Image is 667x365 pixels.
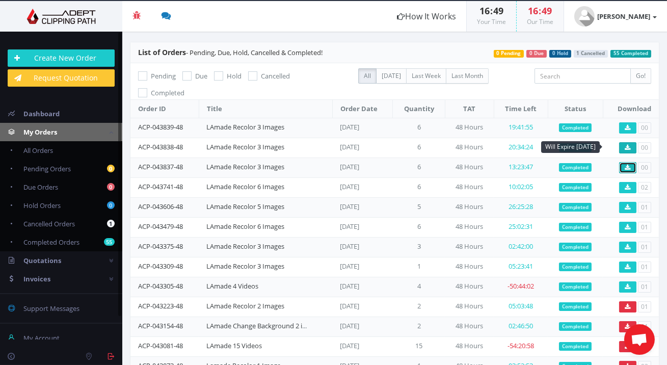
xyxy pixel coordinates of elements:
[445,197,494,217] td: 48 Hours
[151,71,176,81] span: Pending
[559,203,592,212] span: Completed
[624,324,655,355] div: Open chat
[23,109,60,118] span: Dashboard
[206,262,284,271] a: LAmade Recolor 3 Images
[597,12,650,21] strong: [PERSON_NAME]
[494,118,548,138] td: 19:41:55
[559,243,592,252] span: Completed
[138,182,183,191] a: ACP-043741-48
[195,71,207,81] span: Due
[630,68,651,84] input: Go!
[549,50,571,58] span: 0 Hold
[494,257,548,277] td: 05:23:41
[332,138,392,158] td: [DATE]
[393,257,445,277] td: 1
[559,163,592,172] span: Completed
[535,68,631,84] input: Search
[107,201,115,209] b: 0
[138,48,323,57] span: - Pending, Due, Hold, Cancelled & Completed!
[494,138,548,158] td: 20:34:24
[332,100,392,118] th: Order Date
[445,257,494,277] td: 48 Hours
[206,341,262,350] a: LAmade 15 Videos
[494,50,524,58] span: 0 Pending
[490,5,493,17] span: :
[23,201,61,210] span: Hold Orders
[206,281,258,291] a: LAmade 4 Videos
[23,256,61,265] span: Quotations
[138,122,183,132] a: ACP-043839-48
[527,17,553,26] small: Our Time
[206,321,322,330] a: LAmade Change Background 2 images
[23,127,57,137] span: My Orders
[494,297,548,317] td: 05:03:48
[494,317,548,336] td: 02:46:50
[104,238,115,246] b: 55
[138,341,183,350] a: ACP-043081-48
[206,202,284,211] a: LAmade Recolor 5 Images
[332,158,392,177] td: [DATE]
[130,100,199,118] th: Order ID
[138,142,183,151] a: ACP-043838-48
[199,100,332,118] th: Title
[332,177,392,197] td: [DATE]
[138,242,183,251] a: ACP-043375-48
[23,182,58,192] span: Due Orders
[138,301,183,310] a: ACP-043223-48
[23,146,53,155] span: All Orders
[23,219,75,228] span: Cancelled Orders
[494,197,548,217] td: 26:25:28
[138,321,183,330] a: ACP-043154-48
[23,164,71,173] span: Pending Orders
[564,1,667,32] a: [PERSON_NAME]
[358,68,377,84] label: All
[446,68,489,84] label: Last Month
[151,88,184,97] span: Completed
[23,304,79,313] span: Support Messages
[393,336,445,356] td: 15
[8,69,115,87] a: Request Quotation
[23,238,79,247] span: Completed Orders
[493,5,503,17] span: 49
[406,68,446,84] label: Last Week
[494,158,548,177] td: 13:23:47
[445,100,494,118] th: TAT
[332,257,392,277] td: [DATE]
[23,333,60,343] span: My Account
[559,322,592,331] span: Completed
[603,100,659,118] th: Download
[477,17,506,26] small: Your Time
[138,281,183,291] a: ACP-043305-48
[393,277,445,297] td: 4
[445,118,494,138] td: 48 Hours
[138,262,183,271] a: ACP-043309-48
[445,237,494,257] td: 48 Hours
[559,342,592,351] span: Completed
[261,71,290,81] span: Cancelled
[393,158,445,177] td: 6
[206,242,284,251] a: LAmade Recolor 3 Images
[332,217,392,237] td: [DATE]
[559,302,592,311] span: Completed
[206,122,284,132] a: LAmade Recolor 3 Images
[393,118,445,138] td: 6
[559,123,592,133] span: Completed
[393,217,445,237] td: 6
[138,202,183,211] a: ACP-043606-48
[526,50,547,58] span: 0 Due
[445,336,494,356] td: 48 Hours
[206,222,284,231] a: LAmade Recolor 6 Images
[393,177,445,197] td: 6
[574,6,595,27] img: user_default.jpg
[332,277,392,297] td: [DATE]
[107,220,115,227] b: 1
[494,277,548,297] td: -50:44:02
[8,9,115,24] img: Adept Graphics
[227,71,242,81] span: Hold
[445,158,494,177] td: 48 Hours
[539,5,542,17] span: :
[387,1,466,32] a: How It Works
[494,237,548,257] td: 02:42:00
[393,197,445,217] td: 5
[206,162,284,171] a: LAmade Recolor 3 Images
